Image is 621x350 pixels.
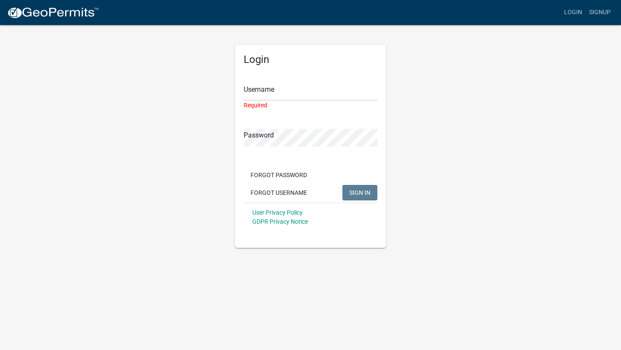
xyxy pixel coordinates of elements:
button: SIGN IN [342,185,377,200]
button: Forgot Password [244,167,314,183]
a: User Privacy Policy [252,209,303,216]
a: GDPR Privacy Notice [252,218,308,225]
span: SIGN IN [349,189,370,196]
div: Required [244,101,377,110]
a: Signup [586,4,614,21]
button: Forgot Username [244,185,314,200]
a: Login [561,4,586,21]
h5: Login [244,53,377,66]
